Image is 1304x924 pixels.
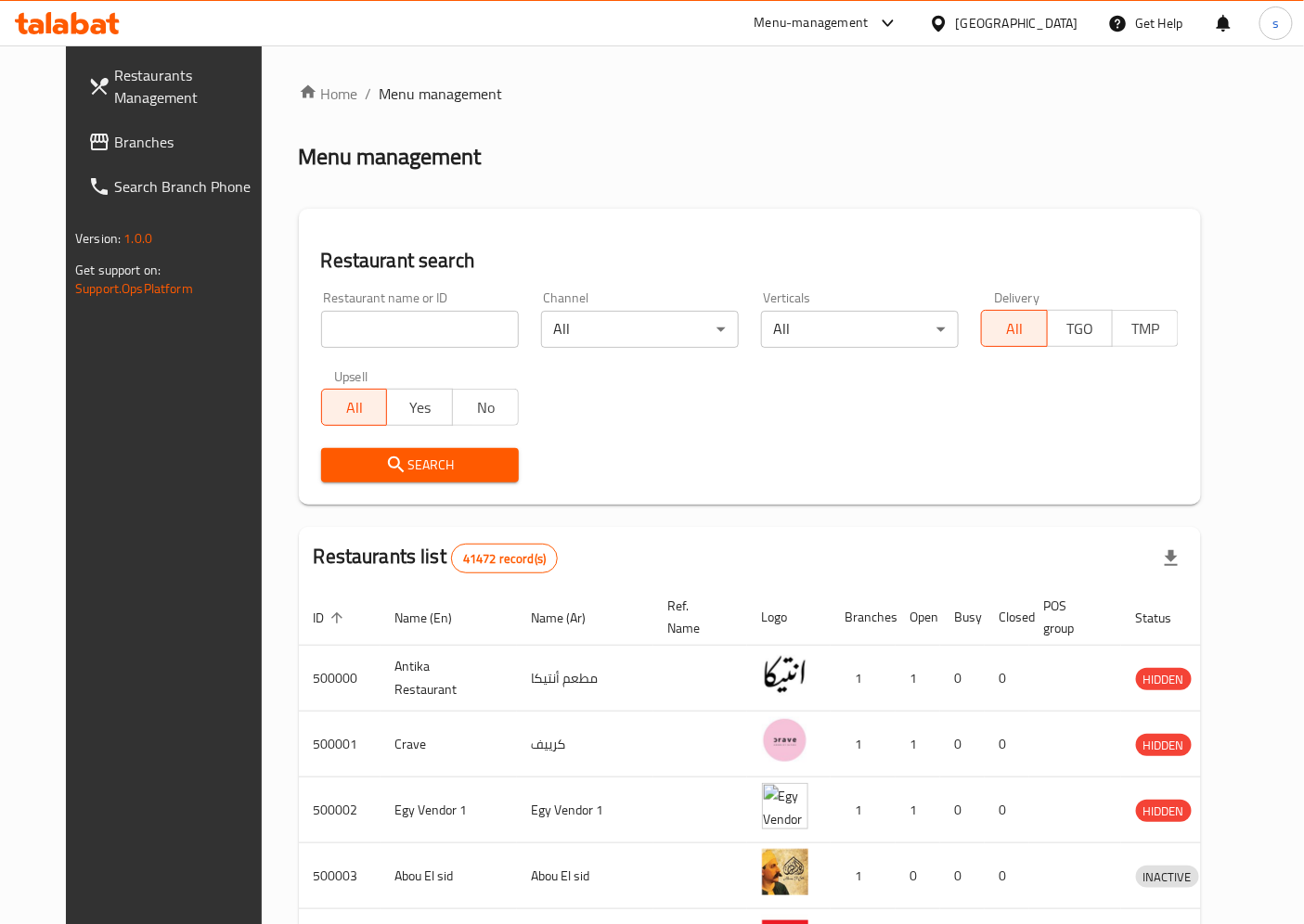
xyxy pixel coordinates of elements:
[831,646,896,712] td: 1
[380,83,503,105] span: Menu management
[381,712,517,777] td: Crave
[73,53,284,120] a: Restaurants Management
[314,607,349,629] span: ID
[989,315,1040,342] span: All
[940,712,985,777] td: 0
[831,777,896,843] td: 1
[896,843,940,909] td: 0
[940,777,985,843] td: 0
[761,311,959,348] div: All
[831,843,896,909] td: 1
[395,607,477,629] span: Name (En)
[1136,800,1192,822] div: HIDDEN
[896,646,940,712] td: 1
[381,777,517,843] td: Egy Vendor 1
[956,13,1078,33] div: [GEOGRAPHIC_DATA]
[762,651,808,698] img: Antika Restaurant
[299,712,381,777] td: 500001
[668,595,725,639] span: Ref. Name
[1272,13,1279,33] span: s
[985,712,1029,777] td: 0
[1136,669,1192,690] span: HIDDEN
[299,777,381,843] td: 500002
[1136,668,1192,690] div: HIDDEN
[321,448,519,482] button: Search
[299,83,358,105] a: Home
[831,589,896,646] th: Branches
[75,276,193,301] a: Support.OpsPlatform
[532,607,611,629] span: Name (Ar)
[517,777,653,843] td: Egy Vendor 1
[1136,734,1192,756] div: HIDDEN
[940,646,985,712] td: 0
[451,544,558,573] div: Total records count
[381,646,517,712] td: Antika Restaurant
[985,777,1029,843] td: 0
[381,843,517,909] td: Abou El sid
[1136,866,1199,888] span: INACTIVE
[517,712,653,777] td: كرييف
[386,389,453,426] button: Yes
[334,370,368,383] label: Upsell
[994,291,1040,304] label: Delivery
[1136,607,1196,629] span: Status
[762,783,808,829] img: Egy Vendor 1
[366,83,372,105] li: /
[321,311,519,348] input: Search for restaurant name or ID..
[75,226,121,250] span: Version:
[1149,536,1194,581] div: Export file
[517,843,653,909] td: Abou El sid
[321,389,388,426] button: All
[1136,735,1192,756] span: HIDDEN
[460,394,511,421] span: No
[1055,315,1106,342] span: TGO
[329,394,381,421] span: All
[114,175,269,198] span: Search Branch Phone
[1047,310,1114,347] button: TGO
[1136,801,1192,822] span: HIDDEN
[981,310,1048,347] button: All
[896,589,940,646] th: Open
[831,712,896,777] td: 1
[314,543,559,573] h2: Restaurants list
[896,712,940,777] td: 1
[452,550,557,568] span: 41472 record(s)
[73,120,284,164] a: Branches
[896,777,940,843] td: 1
[299,843,381,909] td: 500003
[747,589,831,646] th: Logo
[336,454,504,477] span: Search
[762,849,808,895] img: Abou El sid
[114,131,269,153] span: Branches
[1136,866,1199,888] div: INACTIVE
[762,717,808,764] img: Crave
[123,226,152,250] span: 1.0.0
[394,394,445,421] span: Yes
[299,142,482,172] h2: Menu management
[985,646,1029,712] td: 0
[299,646,381,712] td: 500000
[73,164,284,209] a: Search Branch Phone
[517,646,653,712] td: مطعم أنتيكا
[1120,315,1171,342] span: TMP
[940,589,985,646] th: Busy
[940,843,985,909] td: 0
[452,389,519,426] button: No
[985,843,1029,909] td: 0
[321,247,1179,275] h2: Restaurant search
[985,589,1029,646] th: Closed
[299,83,1201,105] nav: breadcrumb
[755,12,869,34] div: Menu-management
[114,64,269,109] span: Restaurants Management
[75,258,161,282] span: Get support on:
[1112,310,1179,347] button: TMP
[1044,595,1099,639] span: POS group
[541,311,739,348] div: All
